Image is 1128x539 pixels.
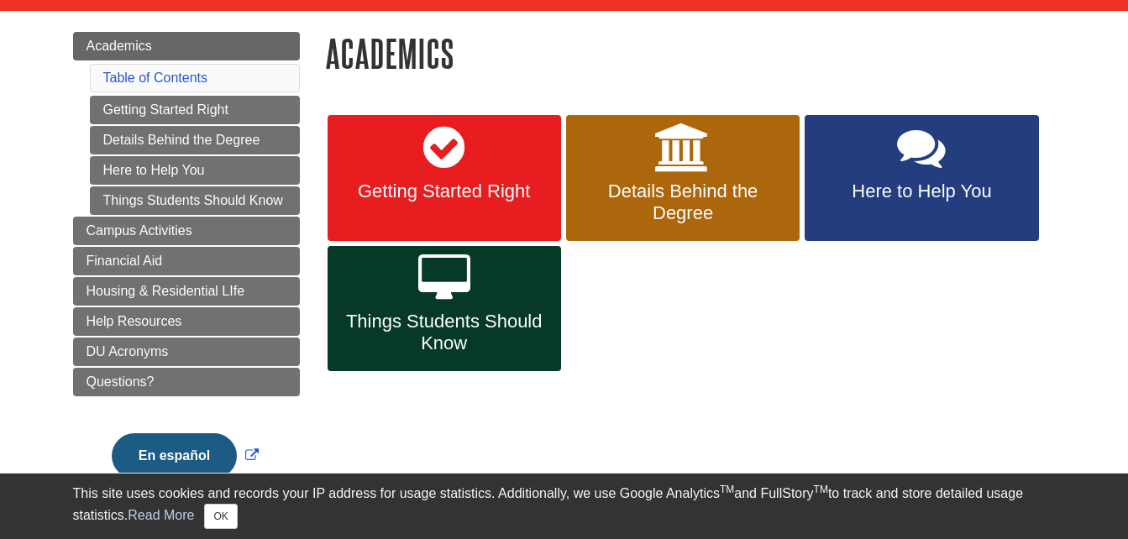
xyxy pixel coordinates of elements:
a: Questions? [73,368,300,396]
span: Details Behind the Degree [579,181,787,224]
button: En español [112,433,237,479]
a: Here to Help You [90,156,300,185]
a: Details Behind the Degree [90,126,300,154]
span: Things Students Should Know [340,311,548,354]
span: Housing & Residential LIfe [87,284,245,298]
sup: TM [720,484,734,495]
a: Read More [128,508,194,522]
a: Housing & Residential LIfe [73,277,300,306]
sup: TM [814,484,828,495]
a: Table of Contents [103,71,208,85]
a: Getting Started Right [90,96,300,124]
a: DU Acronyms [73,338,300,366]
a: Getting Started Right [328,115,561,241]
a: Help Resources [73,307,300,336]
span: Academics [87,39,152,53]
span: Here to Help You [817,181,1026,202]
a: Here to Help You [805,115,1038,241]
span: Campus Activities [87,223,192,238]
a: Link opens in new window [108,448,263,463]
span: DU Acronyms [87,344,169,358]
h1: Academics [325,32,1056,75]
span: Questions? [87,374,155,389]
span: Financial Aid [87,254,163,268]
div: Guide Page Menu [73,32,300,507]
a: Things Students Should Know [328,246,561,372]
a: Financial Aid [73,247,300,275]
button: Close [204,504,237,529]
span: Help Resources [87,314,182,328]
span: Getting Started Right [340,181,548,202]
a: Details Behind the Degree [566,115,800,241]
a: Things Students Should Know [90,186,300,215]
div: This site uses cookies and records your IP address for usage statistics. Additionally, we use Goo... [73,484,1056,529]
a: Campus Activities [73,217,300,245]
a: Academics [73,32,300,60]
